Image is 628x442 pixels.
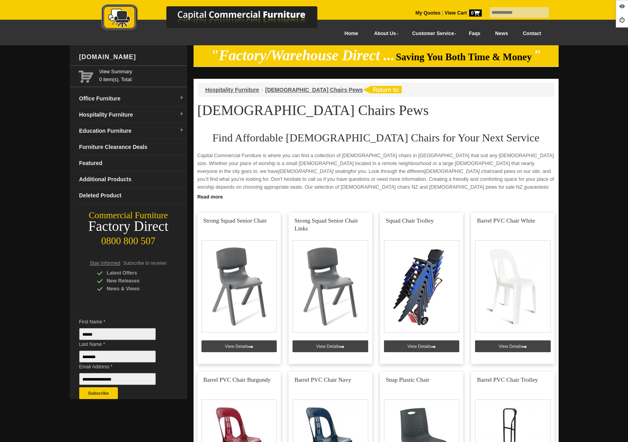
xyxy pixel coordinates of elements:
span: Email Address * [79,363,168,371]
input: Last Name * [79,351,156,362]
a: About Us [365,25,403,43]
span: Saving You Both Time & Money [396,52,532,62]
img: dropdown [179,128,184,133]
a: Click to read more [194,191,559,201]
div: [DOMAIN_NAME] [76,45,187,69]
button: Subscribe [79,387,118,399]
div: Commercial Furniture [70,210,187,221]
a: Faqs [462,25,488,43]
img: return to [363,86,402,93]
p: Capital Commercial Furniture is where you can find a collection of [DEMOGRAPHIC_DATA] chairs in [... [198,152,555,199]
a: Education Furnituredropdown [76,123,187,139]
strong: View Cart [445,10,482,16]
img: dropdown [179,112,184,117]
div: Factory Direct [70,221,187,232]
a: Additional Products [76,171,187,188]
div: New Releases [97,277,172,285]
a: Office Furnituredropdown [76,91,187,107]
a: Deleted Product [76,188,187,204]
div: 0800 800 507 [70,232,187,247]
a: Featured [76,155,187,171]
em: "Factory/Warehouse Direct ... [211,47,395,63]
div: Latest Offers [97,269,172,277]
a: Capital Commercial Furniture Logo [80,4,356,35]
em: [DEMOGRAPHIC_DATA] chairs [425,169,494,174]
h2: Find Affordable [DEMOGRAPHIC_DATA] Chairs for Your Next Service [198,132,555,144]
a: Hospitality Furnituredropdown [76,107,187,123]
a: Furniture Clearance Deals [76,139,187,155]
span: 0 [469,9,482,17]
a: My Quotes [416,10,441,16]
li: › [261,86,263,94]
img: dropdown [179,96,184,100]
a: [DEMOGRAPHIC_DATA] Chairs Pews [265,87,363,93]
span: Last Name * [79,340,168,348]
a: Hospitality Furniture [205,87,259,93]
em: " [533,47,541,63]
em: [DEMOGRAPHIC_DATA] seating [278,169,351,174]
span: First Name * [79,318,168,326]
h1: [DEMOGRAPHIC_DATA] Chairs Pews [198,103,555,118]
span: Stay Informed [90,260,121,266]
input: First Name * [79,328,156,340]
a: View Summary [99,68,184,76]
a: News [488,25,515,43]
span: 0 item(s), Total: [99,68,184,82]
div: News & Views [97,285,172,293]
span: Subscribe to receive: [123,260,167,266]
img: Capital Commercial Furniture Logo [80,4,356,33]
input: Email Address * [79,373,156,385]
a: Contact [515,25,548,43]
a: View Cart0 [443,10,481,16]
a: Customer Service [403,25,461,43]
